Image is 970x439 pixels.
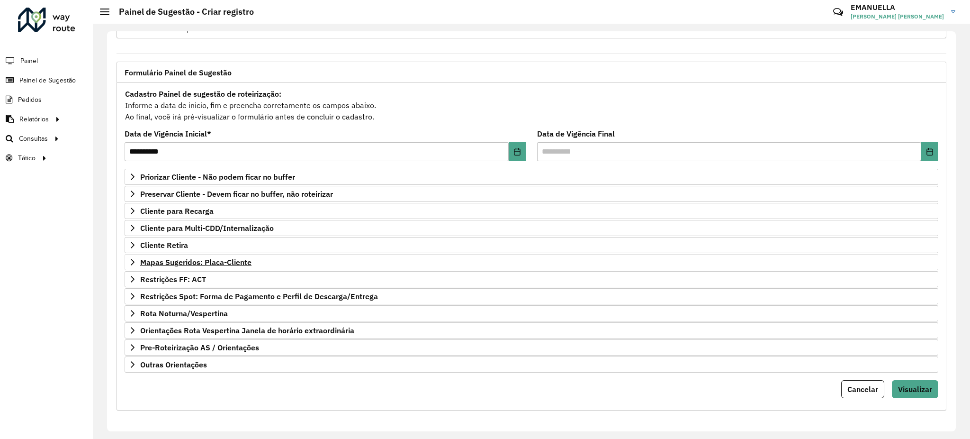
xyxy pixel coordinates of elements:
span: Pedidos [18,95,42,105]
a: Restrições FF: ACT [125,271,938,287]
button: Cancelar [841,380,884,398]
span: Restrições FF: ACT [140,275,206,283]
h3: EMANUELLA [851,3,944,12]
button: Visualizar [892,380,938,398]
span: Orientações Rota Vespertina Janela de horário extraordinária [140,327,354,334]
a: Priorizar Cliente - Não podem ficar no buffer [125,169,938,185]
a: Rota Noturna/Vespertina [125,305,938,321]
span: Tático [18,153,36,163]
a: Orientações Rota Vespertina Janela de horário extraordinária [125,322,938,338]
h2: Painel de Sugestão - Criar registro [109,7,254,17]
a: Cliente Retira [125,237,938,253]
label: Data de Vigência Inicial [125,128,211,139]
strong: Cadastro Painel de sugestão de roteirização: [125,89,281,99]
span: Pre-Roteirização AS / Orientações [140,344,259,351]
span: Rota Noturna/Vespertina [140,310,228,317]
span: Priorizar Cliente - Não podem ficar no buffer [140,173,295,181]
span: Cliente para Recarga [140,207,214,215]
span: Mapas Sugeridos: Placa-Cliente [140,258,251,266]
div: Informe a data de inicio, fim e preencha corretamente os campos abaixo. Ao final, você irá pré-vi... [125,88,938,123]
button: Choose Date [921,142,938,161]
a: Preservar Cliente - Devem ficar no buffer, não roteirizar [125,186,938,202]
span: Painel [20,56,38,66]
span: Formulário Painel de Sugestão [125,69,232,76]
span: Consultas [19,134,48,144]
a: Pre-Roteirização AS / Orientações [125,339,938,356]
a: Mapas Sugeridos: Placa-Cliente [125,254,938,270]
span: Preservar Cliente - Devem ficar no buffer, não roteirizar [140,190,333,198]
span: Relatórios [19,114,49,124]
a: Cliente para Recarga [125,203,938,219]
a: Restrições Spot: Forma de Pagamento e Perfil de Descarga/Entrega [125,288,938,304]
span: Restrições Spot: Forma de Pagamento e Perfil de Descarga/Entrega [140,293,378,300]
a: Contato Rápido [828,2,848,22]
a: Outras Orientações [125,357,938,373]
label: Data de Vigência Final [537,128,615,139]
button: Choose Date [509,142,526,161]
span: Cliente para Multi-CDD/Internalização [140,224,274,232]
a: Cliente para Multi-CDD/Internalização [125,220,938,236]
span: Cliente Retira [140,241,188,249]
span: Painel de Sugestão [19,75,76,85]
span: Visualizar [898,384,932,394]
span: [PERSON_NAME] [PERSON_NAME] [851,12,944,21]
span: Cancelar [847,384,878,394]
span: Outras Orientações [140,361,207,368]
